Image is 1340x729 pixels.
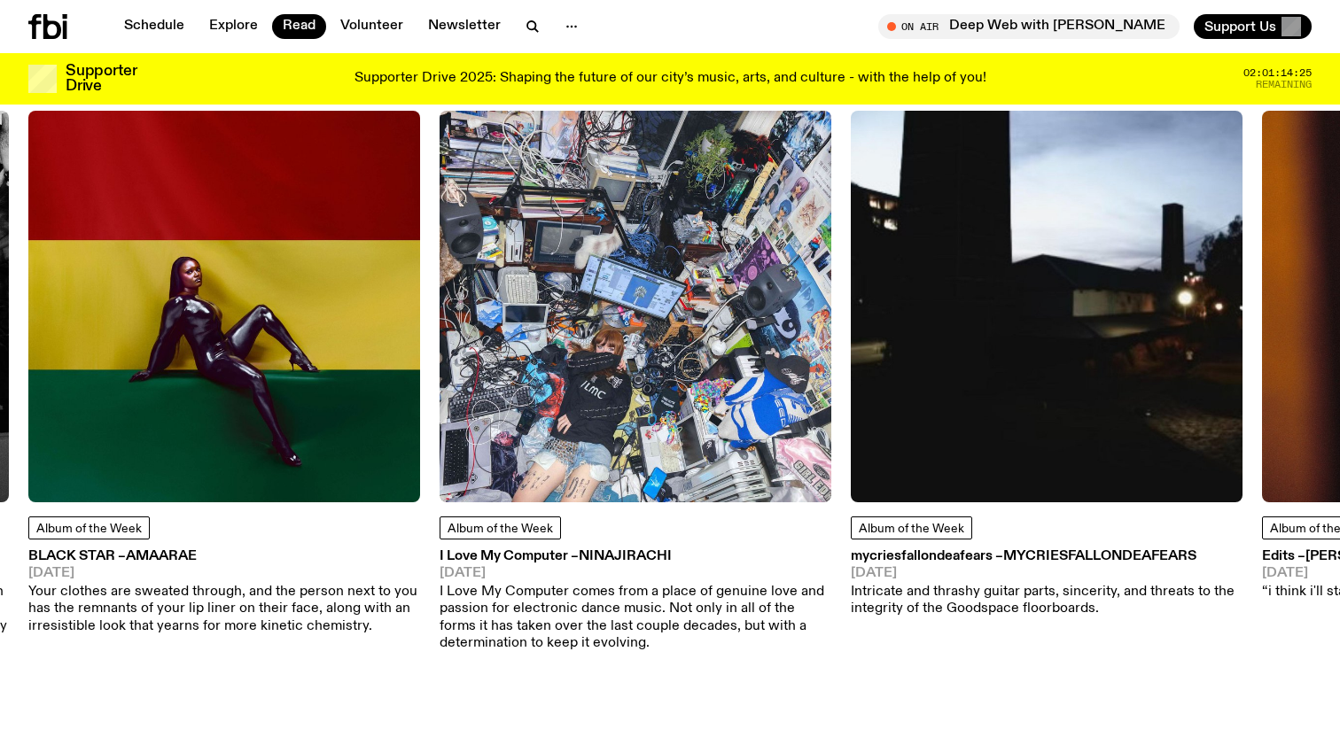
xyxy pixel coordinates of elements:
a: Album of the Week [28,516,150,539]
a: Schedule [113,14,195,39]
span: [DATE] [440,567,831,580]
span: Remaining [1256,80,1312,89]
p: Intricate and thrashy guitar parts, sincerity, and threats to the integrity of the Goodspace floo... [851,584,1243,617]
p: Your clothes are sweated through, and the person next to you has the remnants of your lip liner o... [28,584,420,635]
span: Support Us [1204,19,1276,35]
span: [DATE] [28,567,420,580]
a: mycriesfallondeafears –mycriesfallondeafears[DATE]Intricate and thrashy guitar parts, sincerity, ... [851,550,1243,618]
a: Volunteer [330,14,414,39]
a: Read [272,14,326,39]
h3: BLACK STAR – [28,550,420,563]
a: Newsletter [417,14,511,39]
p: I Love My Computer comes from a place of genuine love and passion for electronic dance music. Not... [440,584,831,652]
p: Supporter Drive 2025: Shaping the future of our city’s music, arts, and culture - with the help o... [354,71,986,87]
a: BLACK STAR –Amaarae[DATE]Your clothes are sweated through, and the person next to you has the rem... [28,550,420,635]
a: Explore [199,14,269,39]
span: Ninajirachi [579,549,672,563]
span: Album of the Week [36,523,142,535]
button: Support Us [1194,14,1312,39]
button: On AirDeep Web with [PERSON_NAME] [878,14,1180,39]
h3: Supporter Drive [66,64,136,94]
span: Album of the Week [859,523,964,535]
a: Album of the Week [851,516,972,539]
span: mycriesfallondeafears [1003,549,1196,563]
a: I Love My Computer –Ninajirachi[DATE]I Love My Computer comes from a place of genuine love and pa... [440,550,831,652]
h3: I Love My Computer – [440,550,831,563]
img: Ninajirachi covering her face, shot from above. she is in a croweded room packed full of laptops,... [440,111,831,502]
h3: mycriesfallondeafears – [851,550,1243,563]
a: Album of the Week [440,516,561,539]
img: A blurry image of a building at dusk. Shot at low exposure, so its hard to make out much. [851,111,1243,502]
span: Album of the Week [448,523,553,535]
span: Amaarae [126,549,197,563]
span: 02:01:14:25 [1243,68,1312,78]
span: [DATE] [851,567,1243,580]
